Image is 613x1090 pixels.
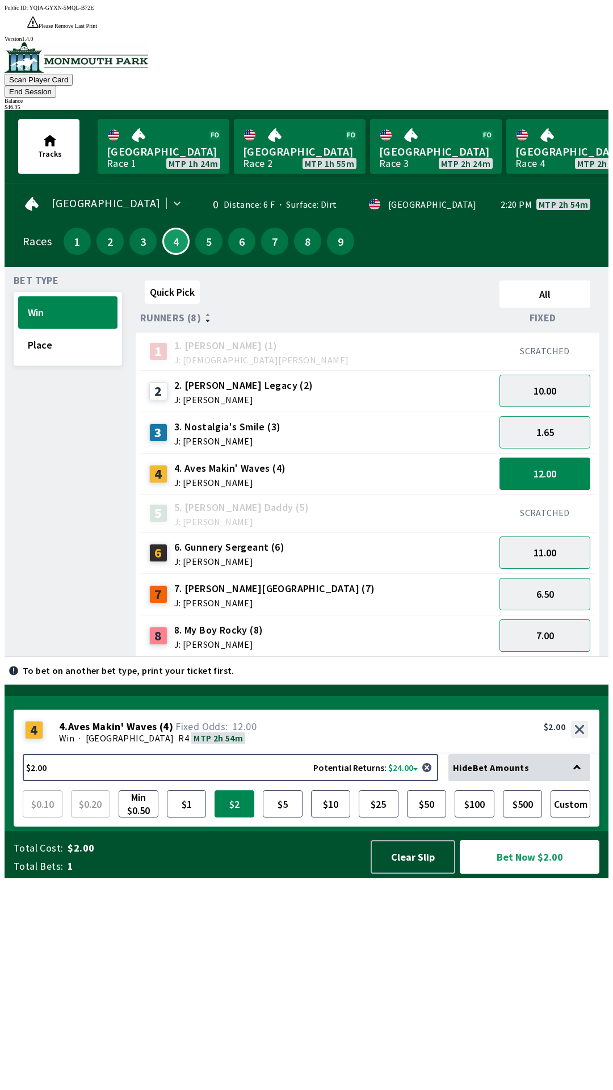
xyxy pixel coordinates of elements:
span: $5 [266,793,300,815]
span: Aves Makin' Waves [68,721,157,732]
div: 3 [149,424,167,442]
button: Place [18,329,117,361]
span: 1.65 [536,426,554,439]
div: Fixed [495,312,595,324]
div: Public ID: [5,5,608,11]
span: Please Remove Last Print [39,23,97,29]
div: 8 [149,627,167,645]
span: [GEOGRAPHIC_DATA] [107,144,220,159]
button: Win [18,296,117,329]
span: Runners (8) [140,313,201,322]
span: J: [DEMOGRAPHIC_DATA][PERSON_NAME] [174,355,349,364]
span: 5. [PERSON_NAME] Daddy (5) [174,500,309,515]
span: 2 [99,237,121,245]
p: To bet on another bet type, print your ticket first. [23,666,234,675]
span: Bet Now $2.00 [469,850,590,864]
img: venue logo [5,42,148,73]
button: 7 [261,228,288,255]
button: 8 [294,228,321,255]
span: $100 [457,793,492,815]
div: Balance [5,98,608,104]
button: $100 [455,790,494,817]
span: Place [28,338,108,351]
span: Total Cost: [14,841,63,855]
span: 10.00 [534,384,556,397]
span: [GEOGRAPHIC_DATA] [52,199,161,208]
button: Quick Pick [145,280,200,304]
span: 3. Nostalgia's Smile (3) [174,420,281,434]
button: $500 [503,790,543,817]
span: 8. My Boy Rocky (8) [174,623,263,638]
span: 12.00 [534,467,556,480]
button: Clear Slip [371,840,455,874]
button: Bet Now $2.00 [460,840,599,874]
div: Race 4 [515,159,545,168]
span: Bet Type [14,276,58,285]
div: 1 [149,342,167,360]
button: 12.00 [499,458,590,490]
span: $2.00 [68,841,360,855]
span: 4 . [59,721,68,732]
div: Race 2 [243,159,272,168]
div: [GEOGRAPHIC_DATA] [388,200,477,209]
div: 6 [149,544,167,562]
span: $1 [170,793,204,815]
button: 9 [327,228,354,255]
span: R4 [178,732,189,744]
span: Tracks [38,149,62,159]
button: $10 [311,790,351,817]
span: MTP 2h 24m [441,159,490,168]
span: J: [PERSON_NAME] [174,395,313,404]
div: 2 [149,382,167,400]
button: End Session [5,86,56,98]
span: YQIA-GYXN-5MQL-B72E [30,5,94,11]
a: [GEOGRAPHIC_DATA]Race 3MTP 2h 24m [370,119,502,174]
div: 4 [149,465,167,483]
div: 7 [149,585,167,603]
span: J: [PERSON_NAME] [174,557,284,566]
span: MTP 2h 54m [194,732,243,744]
span: Total Bets: [14,860,63,873]
button: Min $0.50 [119,790,158,817]
span: 12.00 [233,720,257,733]
span: Win [28,306,108,319]
button: $2 [215,790,254,817]
button: 6.50 [499,578,590,610]
span: [GEOGRAPHIC_DATA] [243,144,356,159]
a: [GEOGRAPHIC_DATA]Race 2MTP 1h 55m [234,119,366,174]
span: $10 [314,793,348,815]
button: 11.00 [499,536,590,569]
button: 2 [96,228,124,255]
span: 7. [PERSON_NAME][GEOGRAPHIC_DATA] (7) [174,581,375,596]
span: 1 [66,237,88,245]
span: Distance: 6 F [224,199,275,210]
button: 3 [129,228,157,255]
span: 1 [68,860,360,873]
span: All [505,288,585,301]
span: J: [PERSON_NAME] [174,598,375,607]
span: $50 [410,793,444,815]
span: 4 [166,238,186,244]
div: 0 [200,200,219,209]
button: $1 [167,790,207,817]
span: [GEOGRAPHIC_DATA] [379,144,493,159]
button: 1 [64,228,91,255]
button: 5 [195,228,222,255]
div: 5 [149,504,167,522]
span: 9 [330,237,351,245]
span: ( 4 ) [159,721,173,732]
button: 4 [162,228,190,255]
span: MTP 1h 55m [305,159,354,168]
span: J: [PERSON_NAME] [174,437,281,446]
span: 6.50 [536,588,554,601]
span: J: [PERSON_NAME] [174,517,309,526]
span: 7.00 [536,629,554,642]
button: $50 [407,790,447,817]
span: Custom [553,793,587,815]
span: 8 [297,237,318,245]
div: Runners (8) [140,312,495,324]
span: 3 [132,237,154,245]
button: All [499,280,590,308]
button: $2.00Potential Returns: $24.00 [23,754,438,781]
div: Version 1.4.0 [5,36,608,42]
